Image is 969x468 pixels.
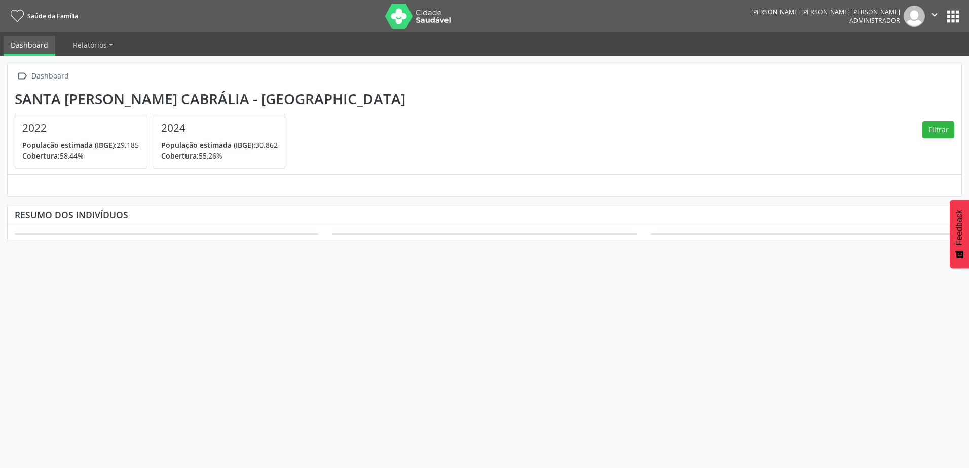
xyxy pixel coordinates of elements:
h4: 2024 [161,122,278,134]
p: 55,26% [161,150,278,161]
span: Saúde da Família [27,12,78,20]
button: Filtrar [922,121,954,138]
span: Feedback [955,210,964,245]
div: Santa [PERSON_NAME] Cabrália - [GEOGRAPHIC_DATA] [15,91,405,107]
div: Dashboard [29,69,70,84]
span: Cobertura: [22,151,60,161]
button: apps [944,8,962,25]
span: População estimada (IBGE): [161,140,255,150]
p: 29.185 [22,140,139,150]
span: Administrador [849,16,900,25]
a:  Dashboard [15,69,70,84]
span: População estimada (IBGE): [22,140,117,150]
span: Relatórios [73,40,107,50]
h4: 2022 [22,122,139,134]
img: img [904,6,925,27]
p: 30.862 [161,140,278,150]
i:  [15,69,29,84]
button:  [925,6,944,27]
a: Relatórios [66,36,120,54]
div: [PERSON_NAME] [PERSON_NAME] [PERSON_NAME] [751,8,900,16]
span: Cobertura: [161,151,199,161]
i:  [929,9,940,20]
button: Feedback - Mostrar pesquisa [950,200,969,268]
a: Saúde da Família [7,8,78,24]
div: Resumo dos indivíduos [15,209,954,220]
a: Dashboard [4,36,55,56]
p: 58,44% [22,150,139,161]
